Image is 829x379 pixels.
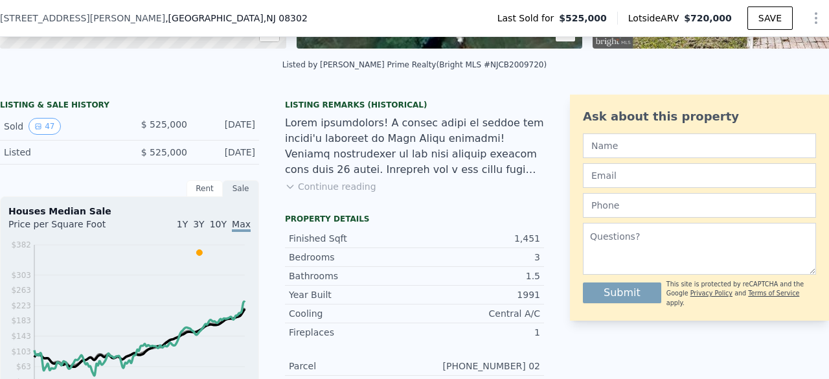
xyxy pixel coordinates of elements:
tspan: $223 [11,301,31,310]
div: 1,451 [414,232,540,245]
a: Terms of Service [748,290,799,297]
span: $720,000 [684,13,732,23]
input: Email [583,163,816,188]
tspan: $103 [11,347,31,356]
div: [DATE] [198,146,255,159]
div: Lorem ipsumdolors! A consec adipi el seddoe tem incidi'u laboreet do Magn Aliqu enimadmi! Veniamq... [285,115,544,178]
button: View historical data [28,118,60,135]
div: 1 [414,326,540,339]
span: , [GEOGRAPHIC_DATA] [165,12,308,25]
div: 1991 [414,288,540,301]
span: 3Y [193,219,204,229]
div: Central A/C [414,307,540,320]
div: Year Built [289,288,414,301]
span: Max [232,219,251,232]
div: 1.5 [414,270,540,282]
div: Bedrooms [289,251,414,264]
button: SAVE [747,6,793,30]
div: Rent [187,180,223,197]
tspan: $303 [11,271,31,280]
div: Cooling [289,307,414,320]
span: $ 525,000 [141,119,187,130]
span: $ 525,000 [141,147,187,157]
span: , NJ 08302 [264,13,308,23]
div: Listed [4,146,119,159]
div: Listing Remarks (Historical) [285,100,544,110]
div: Finished Sqft [289,232,414,245]
span: Lotside ARV [628,12,684,25]
div: Houses Median Sale [8,205,251,218]
tspan: $63 [16,362,31,371]
div: Property details [285,214,544,224]
tspan: $382 [11,240,31,249]
button: Submit [583,282,661,303]
div: Price per Square Foot [8,218,130,238]
div: 3 [414,251,540,264]
input: Name [583,133,816,158]
div: Parcel [289,360,414,373]
div: [DATE] [198,118,255,135]
button: Continue reading [285,180,376,193]
div: Sold [4,118,119,135]
div: Fireplaces [289,326,414,339]
div: [PHONE_NUMBER] 02 [414,360,540,373]
div: This site is protected by reCAPTCHA and the Google and apply. [666,280,816,308]
span: 10Y [210,219,227,229]
span: $525,000 [559,12,607,25]
div: Bathrooms [289,270,414,282]
tspan: $263 [11,286,31,295]
tspan: $143 [11,332,31,341]
span: Last Sold for [497,12,560,25]
a: Privacy Policy [690,290,732,297]
div: Listed by [PERSON_NAME] Prime Realty (Bright MLS #NJCB2009720) [282,60,547,69]
input: Phone [583,193,816,218]
button: Show Options [803,5,829,31]
div: Ask about this property [583,108,816,126]
div: Sale [223,180,259,197]
span: 1Y [177,219,188,229]
tspan: $183 [11,316,31,325]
